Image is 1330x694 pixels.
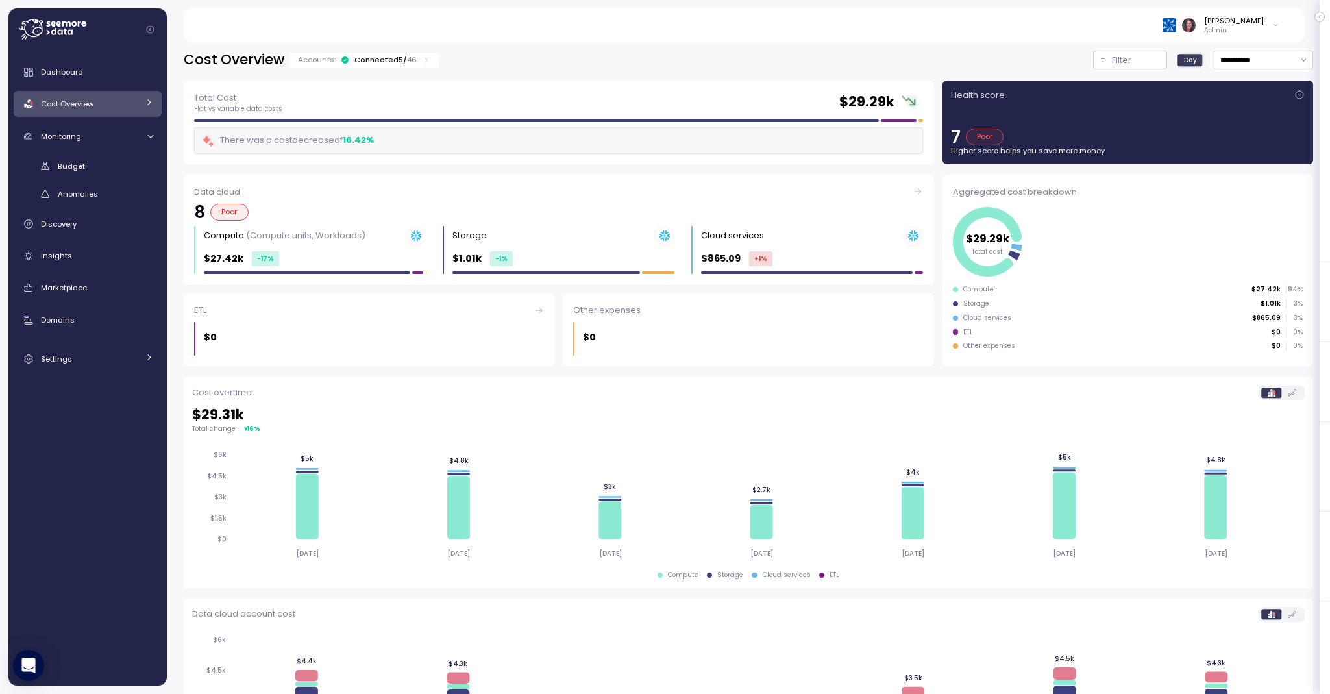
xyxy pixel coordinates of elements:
[14,275,162,301] a: Marketplace
[289,53,439,68] div: Accounts:Connected5/46
[750,549,773,558] tspan: [DATE]
[41,251,72,261] span: Insights
[1053,549,1076,558] tspan: [DATE]
[204,229,365,242] div: Compute
[204,251,243,266] p: $27.42k
[573,304,923,317] div: Other expenses
[452,229,487,242] div: Storage
[1057,453,1070,462] tspan: $5k
[906,468,920,477] tspan: $4k
[184,175,934,284] a: Data cloud8PoorCompute (Compute units, Workloads)$27.42k-17%Storage $1.01k-1%Cloud services $865....
[192,406,1305,425] h2: $ 29.31k
[966,129,1004,145] div: Poor
[58,161,85,171] span: Budget
[206,666,226,675] tspan: $4.5k
[41,219,77,229] span: Discovery
[1112,54,1131,67] p: Filter
[598,549,621,558] tspan: [DATE]
[1055,654,1074,663] tspan: $4.5k
[201,133,374,148] div: There was a cost decrease of
[1206,456,1225,465] tspan: $4.8k
[41,131,81,142] span: Monitoring
[701,251,741,266] p: $865.09
[717,571,743,580] div: Storage
[14,346,162,372] a: Settings
[1287,285,1302,294] p: 94 %
[194,204,205,221] p: 8
[1204,549,1227,558] tspan: [DATE]
[830,571,839,580] div: ETL
[447,549,470,558] tspan: [DATE]
[192,386,252,399] p: Cost overtime
[966,230,1010,245] tspan: $29.29k
[1093,51,1167,69] button: Filter
[343,134,374,147] div: 16.42 %
[210,204,249,221] div: Poor
[41,315,75,325] span: Domains
[297,657,317,665] tspan: $4.4k
[14,183,162,204] a: Anomalies
[902,549,924,558] tspan: [DATE]
[839,93,894,112] h2: $ 29.29k
[953,186,1303,199] div: Aggregated cost breakdown
[247,424,260,434] div: 16 %
[14,155,162,177] a: Budget
[749,251,772,266] div: +1 %
[951,89,1005,102] p: Health score
[244,424,260,434] div: ▾
[252,251,279,266] div: -17 %
[14,243,162,269] a: Insights
[217,535,227,543] tspan: $0
[213,636,226,644] tspan: $6k
[1184,55,1197,65] span: Day
[58,189,98,199] span: Anomalies
[214,451,227,460] tspan: $6k
[14,91,162,117] a: Cost Overview
[41,282,87,293] span: Marketplace
[41,99,93,109] span: Cost Overview
[490,251,513,266] div: -1 %
[41,354,72,364] span: Settings
[963,314,1011,323] div: Cloud services
[210,514,227,523] tspan: $1.5k
[951,129,961,145] p: 7
[963,341,1015,351] div: Other expenses
[184,293,554,367] a: ETL$0
[194,105,282,114] p: Flat vs variable data costs
[184,51,284,69] h2: Cost Overview
[951,145,1305,156] p: Higher score helps you save more money
[14,59,162,85] a: Dashboard
[354,55,417,65] div: Connected 5 /
[192,425,236,434] p: Total change
[1287,328,1302,337] p: 0 %
[752,486,770,494] tspan: $2.7k
[963,299,989,308] div: Storage
[1261,299,1281,308] p: $1.01k
[1204,26,1264,35] p: Admin
[14,123,162,149] a: Monitoring
[583,330,596,345] p: $0
[14,307,162,333] a: Domains
[301,454,314,463] tspan: $5k
[407,55,417,65] p: 46
[904,674,922,682] tspan: $3.5k
[1272,328,1281,337] p: $0
[246,229,365,242] p: (Compute units, Workloads)
[1251,285,1281,294] p: $27.42k
[14,211,162,237] a: Discovery
[668,571,698,580] div: Compute
[1287,314,1302,323] p: 3 %
[214,493,227,502] tspan: $3k
[972,247,1003,255] tspan: Total cost
[194,304,544,317] div: ETL
[142,25,158,34] button: Collapse navigation
[1272,341,1281,351] p: $0
[963,328,973,337] div: ETL
[298,55,336,65] p: Accounts:
[1163,18,1176,32] img: 68790ce639d2d68da1992664.PNG
[192,608,295,621] p: Data cloud account cost
[41,67,83,77] span: Dashboard
[1287,299,1302,308] p: 3 %
[1252,314,1281,323] p: $865.09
